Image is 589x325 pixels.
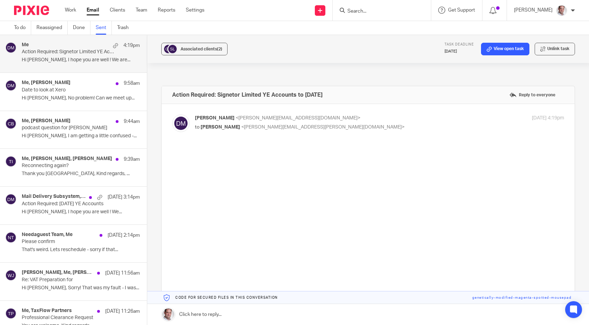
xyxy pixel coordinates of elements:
a: Clients [110,7,125,14]
a: Done [73,21,90,35]
p: Hi [PERSON_NAME], No problem! Can we meet up... [22,95,140,101]
p: Hi [PERSON_NAME], I am getting a little confused -... [22,133,140,139]
p: [DATE] [445,49,474,54]
span: [PERSON_NAME] [195,116,235,120]
span: <[PERSON_NAME][EMAIL_ADDRESS][DOMAIN_NAME]> [236,116,360,120]
p: Hi [PERSON_NAME], I hope you are well ! We are... [22,57,140,63]
span: to [195,125,199,130]
a: Team [136,7,147,14]
input: Search [347,8,410,15]
p: 9:44am [124,118,140,125]
a: Reassigned [36,21,68,35]
p: Hi [PERSON_NAME], Sorry! That was my fault - I was... [22,285,140,291]
span: [PERSON_NAME] [201,125,240,130]
h4: Me, [PERSON_NAME], [PERSON_NAME] [22,156,112,162]
p: Hi [PERSON_NAME], I hope you are well ! We... [22,209,140,215]
span: Task deadline [445,43,474,46]
span: Get Support [448,8,475,13]
p: [DATE] 2:14pm [108,232,140,239]
p: Re: VAT Preparation for [22,277,116,283]
img: svg%3E [5,118,16,129]
p: [DATE] 3:14pm [108,194,140,201]
h4: Action Required: Signetor Limited YE Accounts to [DATE] [172,91,323,98]
p: Reconnecting again? [22,163,116,169]
h4: Me, [PERSON_NAME] [22,80,70,86]
p: 9:39am [124,156,140,163]
img: svg%3E [5,232,16,243]
span: <[PERSON_NAME][EMAIL_ADDRESS][PERSON_NAME][DOMAIN_NAME]> [241,125,405,130]
p: That's weird. Lets reschedule - sorry if that... [22,247,140,253]
img: svg%3E [172,115,190,132]
p: podcast question for [PERSON_NAME] [22,125,116,131]
span: (2) [217,47,222,51]
a: View open task [481,43,529,55]
img: svg%3E [163,44,174,54]
h4: Mail Delivery Subsystem, Me [22,194,86,200]
p: Action Required: Signetor Limited YE Accounts to [DATE] [22,49,116,55]
p: 9:58am [124,80,140,87]
p: Please confirm [22,239,116,245]
a: Reports [158,7,175,14]
h4: Me, TaxFlow Partners [22,308,72,314]
img: svg%3E [167,44,178,54]
img: svg%3E [5,308,16,319]
button: Unlink task [535,43,575,55]
h4: [PERSON_NAME], Me, [PERSON_NAME] [22,270,94,276]
img: svg%3E [5,270,16,281]
a: Settings [186,7,204,14]
a: Email [87,7,99,14]
h4: Me, [PERSON_NAME] [22,118,70,124]
a: Trash [117,21,134,35]
img: Pixie [14,6,49,15]
h4: Me [22,42,29,48]
h4: Needaguest Team, Me [22,232,73,238]
label: Reply to everyone [508,90,557,100]
p: Date to look at Xero [22,87,116,93]
a: Sent [96,21,112,35]
img: Munro%20Partners-3202.jpg [556,5,567,16]
a: Work [65,7,76,14]
img: svg%3E [5,194,16,205]
img: svg%3E [5,156,16,167]
p: Professional Clearance Request [22,315,116,321]
p: Thank you [GEOGRAPHIC_DATA], Kind regards, ... [22,171,140,177]
span: Associated clients [181,47,222,51]
p: 4:19pm [123,42,140,49]
p: [DATE] 4:19pm [532,115,564,122]
p: Action Required: [DATE] YE Accounts [22,201,116,207]
img: svg%3E [5,42,16,53]
a: To do [14,21,31,35]
button: Associated clients(2) [161,43,228,55]
p: [DATE] 11:56am [105,270,140,277]
img: svg%3E [5,80,16,91]
p: [DATE] 11:26am [105,308,140,315]
p: [PERSON_NAME] [514,7,553,14]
